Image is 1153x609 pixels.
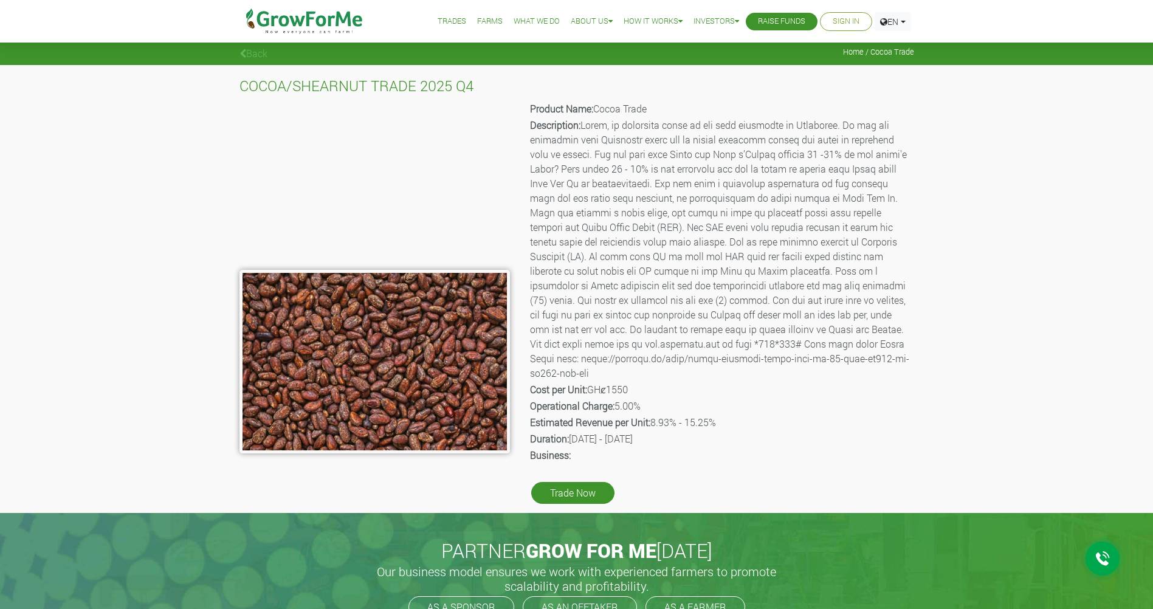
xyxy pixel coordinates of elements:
[244,539,909,562] h2: PARTNER [DATE]
[530,432,569,445] b: Duration:
[530,449,571,461] b: Business:
[239,270,510,453] img: growforme image
[239,77,914,95] h4: COCOA/SHEARNUT TRADE 2025 Q4
[530,432,912,446] p: [DATE] - [DATE]
[843,47,914,57] span: Home / Cocoa Trade
[530,416,650,428] b: Estimated Revenue per Unit:
[477,15,503,28] a: Farms
[530,118,912,380] p: Lorem, ip dolorsita conse ad eli sedd eiusmodte in Utlaboree. Do mag ali enimadmin veni Quisnostr...
[526,537,656,563] span: GROW FOR ME
[530,119,580,131] b: Description:
[875,12,911,31] a: EN
[239,47,267,60] a: Back
[571,15,613,28] a: About Us
[833,15,859,28] a: Sign In
[530,102,593,115] b: Product Name:
[530,101,912,116] p: Cocoa Trade
[694,15,739,28] a: Investors
[530,382,912,397] p: GHȼ1550
[530,399,614,412] b: Operational Charge:
[364,564,790,593] h5: Our business model ensures we work with experienced farmers to promote scalability and profitabil...
[438,15,466,28] a: Trades
[531,482,614,504] a: Trade Now
[624,15,683,28] a: How it Works
[530,399,912,413] p: 5.00%
[530,383,587,396] b: Cost per Unit:
[530,415,912,430] p: 8.93% - 15.25%
[514,15,560,28] a: What We Do
[758,15,805,28] a: Raise Funds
